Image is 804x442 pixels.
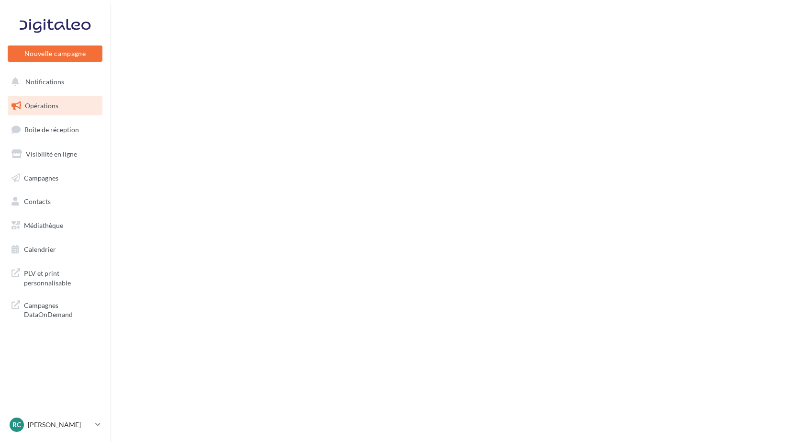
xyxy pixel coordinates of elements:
a: RC [PERSON_NAME] [8,416,102,434]
a: Contacts [6,192,104,212]
a: Campagnes [6,168,104,188]
span: Contacts [24,197,51,205]
a: Médiathèque [6,215,104,236]
a: PLV et print personnalisable [6,263,104,291]
span: Campagnes [24,173,58,181]
span: Campagnes DataOnDemand [24,299,99,319]
a: Calendrier [6,239,104,260]
span: Médiathèque [24,221,63,229]
span: Boîte de réception [24,125,79,134]
a: Campagnes DataOnDemand [6,295,104,323]
a: Visibilité en ligne [6,144,104,164]
button: Nouvelle campagne [8,45,102,62]
span: PLV et print personnalisable [24,267,99,287]
span: RC [12,420,21,430]
span: Calendrier [24,245,56,253]
span: Opérations [25,102,58,110]
button: Notifications [6,72,100,92]
span: Notifications [25,78,64,86]
p: [PERSON_NAME] [28,420,91,430]
a: Boîte de réception [6,119,104,140]
a: Opérations [6,96,104,116]
span: Visibilité en ligne [26,150,77,158]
